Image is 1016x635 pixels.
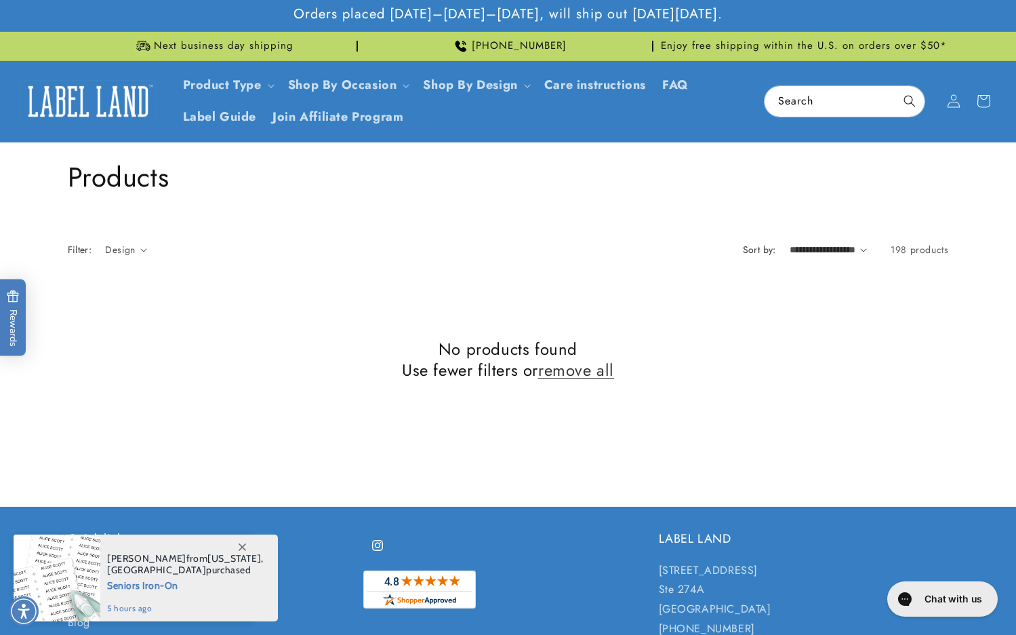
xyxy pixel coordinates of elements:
span: Shop By Occasion [288,77,397,93]
img: Label Land [20,80,156,122]
span: Enjoy free shipping within the U.S. on orders over $50* [661,39,947,53]
span: [US_STATE] [207,552,261,564]
span: [PERSON_NAME] [107,552,186,564]
span: Seniors Iron-On [107,576,264,593]
summary: Shop By Occasion [280,69,415,101]
button: Search [895,86,924,116]
span: Label Guide [183,109,257,125]
h2: Filter: [68,243,92,257]
a: Label Land [16,75,161,128]
h2: No products found Use fewer filters or [68,339,949,381]
a: Label Guide [175,101,265,133]
div: Accessibility Menu [9,596,39,626]
span: Rewards [7,290,20,347]
a: Care instructions [536,69,654,101]
h1: Products [68,159,949,195]
span: 5 hours ago [107,602,264,615]
a: Product Type [183,76,262,94]
a: remove all [538,360,614,381]
summary: Shop By Design [415,69,535,101]
a: FAQ [654,69,697,101]
a: Shop By Design [423,76,517,94]
a: Join Affiliate Program [264,101,411,133]
span: Care instructions [544,77,646,93]
h2: Quick links [68,531,358,547]
summary: Product Type [175,69,280,101]
label: Sort by: [743,243,776,256]
span: FAQ [662,77,689,93]
div: Announcement [659,32,949,60]
span: [GEOGRAPHIC_DATA] [107,564,206,576]
h2: LABEL LAND [659,531,949,547]
span: Join Affiliate Program [272,109,403,125]
summary: Design (0 selected) [105,243,147,257]
iframe: Gorgias live chat messenger [880,577,1002,621]
span: Design [105,243,135,256]
span: 198 products [891,243,948,256]
span: Next business day shipping [154,39,293,53]
span: Orders placed [DATE]–[DATE]–[DATE], will ship out [DATE][DATE]. [293,5,723,23]
div: Announcement [68,32,358,60]
div: Announcement [363,32,653,60]
span: from , purchased [107,553,264,576]
span: [PHONE_NUMBER] [472,39,567,53]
